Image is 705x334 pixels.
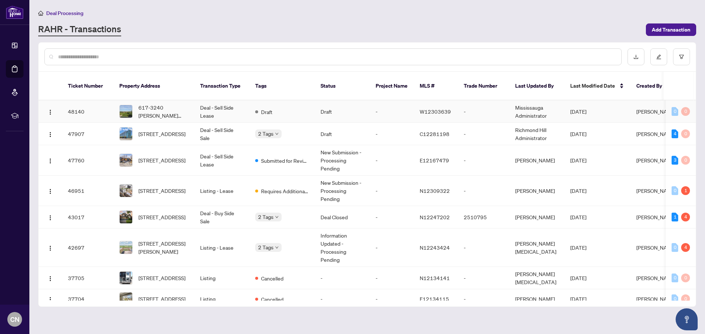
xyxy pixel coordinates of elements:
[570,214,586,220] span: [DATE]
[249,72,315,100] th: Tags
[570,157,586,164] span: [DATE]
[672,107,678,116] div: 0
[194,267,249,289] td: Listing
[656,54,661,59] span: edit
[315,72,370,100] th: Status
[258,129,274,138] span: 2 Tags
[261,157,309,165] span: Submitted for Review
[261,274,283,282] span: Cancelled
[62,267,113,289] td: 37705
[458,289,509,309] td: -
[420,187,450,194] span: N12309322
[46,10,83,16] span: Deal Processing
[420,157,449,164] span: E12167479
[315,267,370,289] td: -
[120,184,132,197] img: thumbnail-img
[672,156,678,165] div: 3
[275,215,279,219] span: down
[138,239,188,256] span: [STREET_ADDRESS][PERSON_NAME]
[62,289,113,309] td: 37704
[509,72,564,100] th: Last Updated By
[315,206,370,228] td: Deal Closed
[315,145,370,176] td: New Submission - Processing Pending
[509,123,564,145] td: Richmond Hill Administrator
[62,228,113,267] td: 42697
[420,296,449,302] span: E12134115
[113,72,194,100] th: Property Address
[120,105,132,118] img: thumbnail-img
[458,72,509,100] th: Trade Number
[370,206,414,228] td: -
[315,289,370,309] td: -
[681,107,690,116] div: 0
[261,108,272,116] span: Draft
[672,274,678,282] div: 0
[315,228,370,267] td: Information Updated - Processing Pending
[458,123,509,145] td: -
[62,100,113,123] td: 48140
[636,187,676,194] span: [PERSON_NAME]
[636,296,676,302] span: [PERSON_NAME]
[570,131,586,137] span: [DATE]
[646,23,696,36] button: Add Transaction
[47,158,53,164] img: Logo
[681,243,690,252] div: 4
[138,274,185,282] span: [STREET_ADDRESS]
[138,295,185,303] span: [STREET_ADDRESS]
[570,108,586,115] span: [DATE]
[672,294,678,303] div: 0
[370,289,414,309] td: -
[672,243,678,252] div: 0
[47,297,53,302] img: Logo
[315,123,370,145] td: Draft
[47,132,53,137] img: Logo
[636,275,676,281] span: [PERSON_NAME]
[194,145,249,176] td: Deal - Sell Side Lease
[275,132,279,136] span: down
[138,103,188,120] span: 617-3240 [PERSON_NAME][STREET_ADDRESS]
[681,213,690,221] div: 4
[370,145,414,176] td: -
[138,130,185,138] span: [STREET_ADDRESS]
[458,267,509,289] td: -
[62,176,113,206] td: 46951
[414,72,458,100] th: MLS #
[138,187,185,195] span: [STREET_ADDRESS]
[509,206,564,228] td: [PERSON_NAME]
[650,48,667,65] button: edit
[138,213,185,221] span: [STREET_ADDRESS]
[47,188,53,194] img: Logo
[44,272,56,284] button: Logo
[370,123,414,145] td: -
[636,157,676,164] span: [PERSON_NAME]
[44,242,56,253] button: Logo
[370,72,414,100] th: Project Name
[47,245,53,251] img: Logo
[258,243,274,252] span: 2 Tags
[672,186,678,195] div: 0
[44,185,56,197] button: Logo
[6,5,23,19] img: logo
[633,54,639,59] span: download
[636,108,676,115] span: [PERSON_NAME]
[62,123,113,145] td: 47907
[194,176,249,206] td: Listing - Lease
[44,211,56,223] button: Logo
[636,244,676,251] span: [PERSON_NAME]
[315,100,370,123] td: Draft
[38,23,121,36] a: RAHR - Transactions
[458,100,509,123] td: -
[47,276,53,282] img: Logo
[194,100,249,123] td: Deal - Sell Side Lease
[420,275,450,281] span: N12134141
[570,275,586,281] span: [DATE]
[570,244,586,251] span: [DATE]
[370,228,414,267] td: -
[681,294,690,303] div: 0
[458,145,509,176] td: -
[138,156,185,164] span: [STREET_ADDRESS]
[194,123,249,145] td: Deal - Sell Side Sale
[120,128,132,140] img: thumbnail-img
[681,156,690,165] div: 0
[194,228,249,267] td: Listing - Lease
